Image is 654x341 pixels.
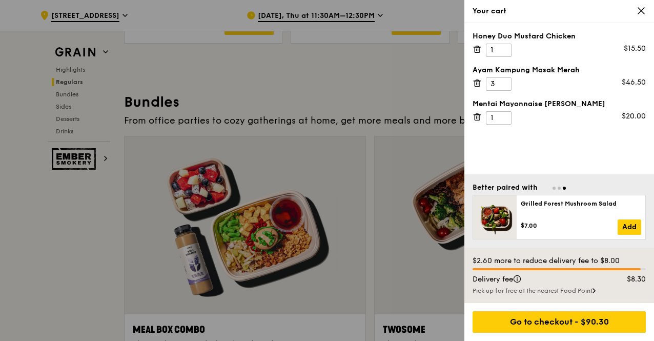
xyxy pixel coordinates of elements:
[473,65,646,75] div: Ayam Kampung Masak Merah
[521,199,641,208] div: Grilled Forest Mushroom Salad
[558,187,561,190] span: Go to slide 2
[466,274,606,285] div: Delivery fee
[622,111,646,122] div: $20.00
[521,222,618,230] div: $7.00
[618,219,641,235] a: Add
[553,187,556,190] span: Go to slide 1
[473,311,646,333] div: Go to checkout - $90.30
[473,287,646,295] div: Pick up for free at the nearest Food Point
[622,77,646,88] div: $46.50
[473,256,646,266] div: $2.60 more to reduce delivery fee to $8.00
[606,274,652,285] div: $8.30
[563,187,566,190] span: Go to slide 3
[473,6,646,16] div: Your cart
[473,183,538,193] div: Better paired with
[624,44,646,54] div: $15.50
[473,99,646,109] div: Mentai Mayonnaise [PERSON_NAME]
[473,31,646,42] div: Honey Duo Mustard Chicken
